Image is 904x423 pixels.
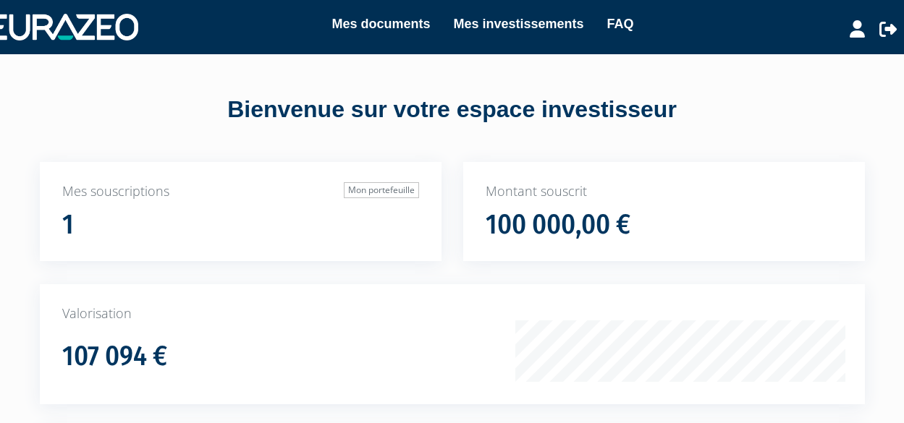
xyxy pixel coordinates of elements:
a: FAQ [607,14,634,34]
a: Mes investissements [454,14,584,34]
h1: 100 000,00 € [486,210,630,240]
p: Mes souscriptions [62,182,419,201]
h1: 107 094 € [62,341,167,372]
a: Mes documents [331,14,430,34]
h1: 1 [62,210,74,240]
p: Valorisation [62,304,842,323]
div: Bienvenue sur votre espace investisseur [11,93,893,127]
p: Montant souscrit [486,182,842,201]
a: Mon portefeuille [344,182,419,198]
